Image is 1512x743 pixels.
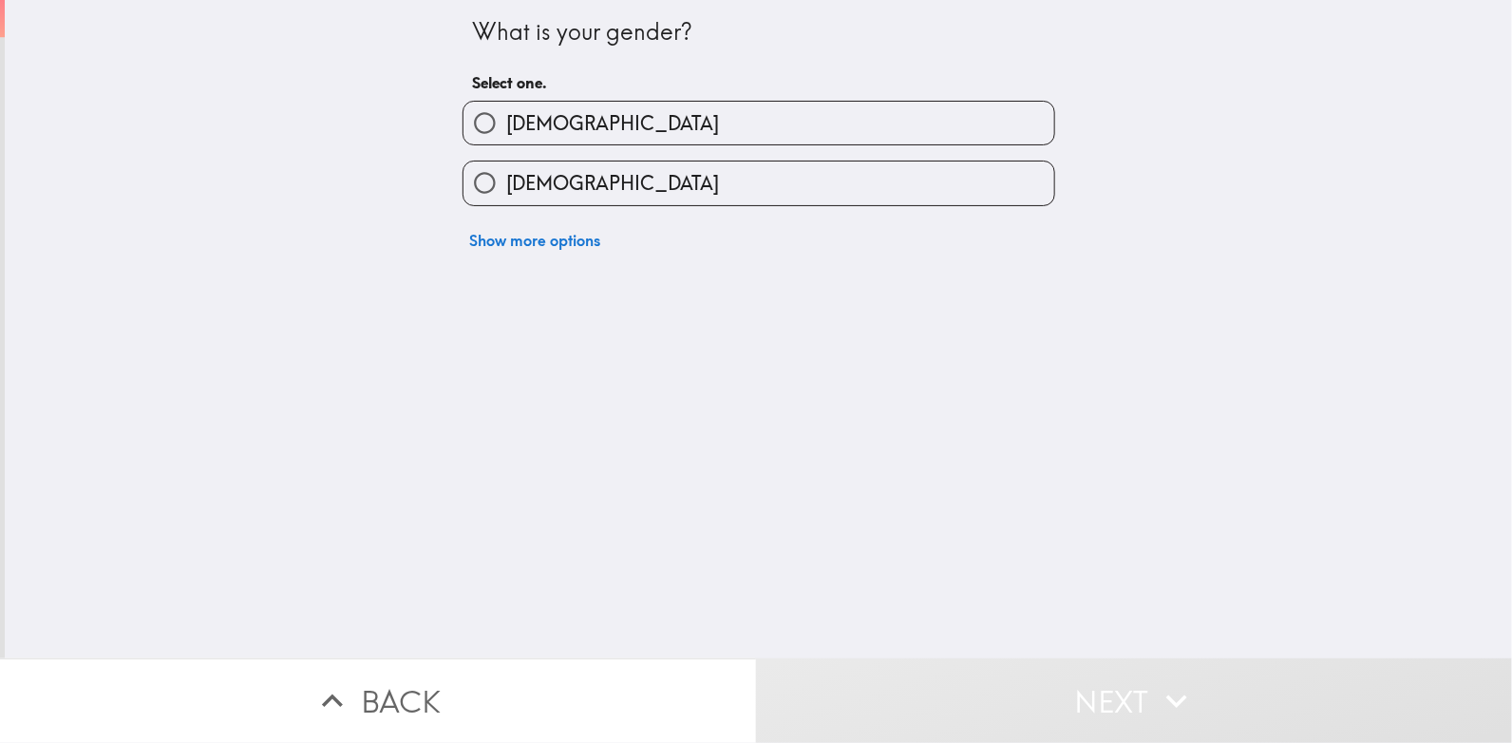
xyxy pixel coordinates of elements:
span: [DEMOGRAPHIC_DATA] [506,170,719,197]
button: [DEMOGRAPHIC_DATA] [463,162,1054,204]
span: [DEMOGRAPHIC_DATA] [506,110,719,137]
h6: Select one. [473,72,1045,93]
div: What is your gender? [473,16,1045,48]
button: [DEMOGRAPHIC_DATA] [463,102,1054,144]
button: Show more options [463,221,609,259]
button: Next [756,658,1512,743]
